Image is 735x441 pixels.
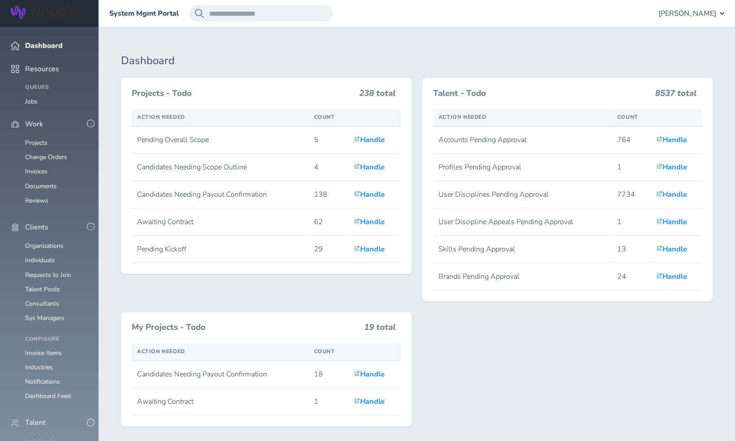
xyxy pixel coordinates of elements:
span: Count [617,113,638,121]
span: Talent [25,419,46,427]
td: 24 [612,263,651,290]
td: 29 [308,236,348,263]
h3: My Projects - Todo [132,323,359,333]
a: Handle [354,244,385,254]
button: [PERSON_NAME] [658,5,724,22]
td: 1 [612,208,651,236]
a: Handle [656,190,687,199]
span: [PERSON_NAME] [658,9,716,17]
td: Awaiting Contract [132,388,308,415]
h3: 238 total [359,89,395,102]
td: Skills Pending Approval [433,236,612,263]
a: System Mgmt Portal [109,9,179,17]
td: 4 [308,154,348,181]
span: Dashboard [25,42,63,50]
td: 5 [308,126,348,154]
td: 138 [308,181,348,208]
a: Handle [656,272,687,281]
h1: Dashboard [121,55,713,67]
td: 1 [612,154,651,181]
a: Invoices [25,167,47,176]
a: Handle [656,217,687,227]
td: Awaiting Contract [132,208,308,236]
span: Resources [25,65,59,73]
a: Documents [25,182,57,190]
a: Handle [656,244,687,254]
td: Brands Pending Approval [433,263,612,290]
td: Pending Overall Scope [132,126,308,154]
a: Projects [25,138,47,147]
span: Action Needed [137,113,185,121]
td: Candidates Needing Payout Confirmation [132,181,308,208]
span: Count [314,348,335,355]
a: Handle [354,190,385,199]
h4: Queues [25,84,88,91]
a: Handle [656,135,687,145]
h4: Configure [25,336,88,342]
a: Handle [354,369,385,379]
a: Dashboard Feed [25,392,71,400]
td: 62 [308,208,348,236]
td: 7734 [612,181,651,208]
td: 13 [612,236,651,263]
a: Notifications [25,377,60,386]
a: Invoice Items [25,349,62,357]
td: User Disciplines Pending Approval [433,181,612,208]
span: Count [314,113,335,121]
td: Profiles Pending Approval [433,154,612,181]
td: Candidates Needing Scope Outline [132,154,308,181]
td: Pending Kickoff [132,236,308,263]
a: Handle [656,162,687,172]
a: Requests to Join [25,271,71,279]
span: Action Needed [438,113,486,121]
button: - [87,419,95,426]
span: Action Needed [137,348,185,355]
button: - [87,223,95,230]
a: Change Orders [25,153,67,161]
a: Handle [354,135,385,145]
a: Jobs [25,97,38,106]
a: Handle [354,162,385,172]
a: Industries [25,363,53,372]
h3: 19 total [364,323,395,336]
span: Work [25,120,43,128]
h3: Talent - Todo [433,89,650,99]
a: Organizations [25,242,64,250]
td: 1 [308,388,348,415]
h3: Projects - Todo [132,89,354,99]
a: Consultants [25,299,59,308]
button: - [87,120,95,127]
a: Reviews [25,196,48,205]
h3: 8537 total [655,89,696,102]
td: User Discipline Appeals Pending Approval [433,208,612,236]
a: Handle [354,217,385,227]
a: Sys Managers [25,314,64,322]
span: Clients [25,223,48,231]
td: 18 [308,361,348,388]
a: Individuals [25,256,55,264]
a: Talent Pools [25,285,60,294]
td: Accounts Pending Approval [433,126,612,154]
td: Candidates Needing Payout Confirmation [132,361,308,388]
a: Handle [354,397,385,406]
img: Wripple [11,6,78,19]
td: 764 [612,126,651,154]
